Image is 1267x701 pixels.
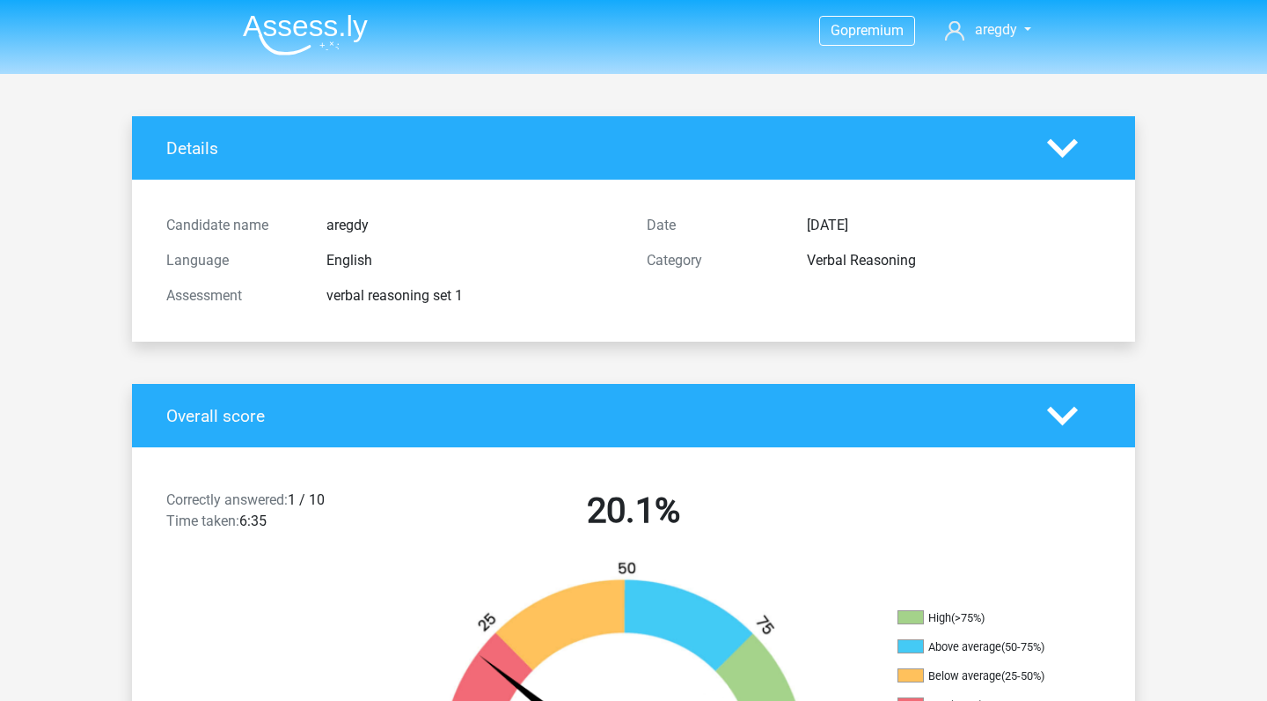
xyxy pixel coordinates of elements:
[820,18,914,42] a: Gopremium
[794,250,1114,271] div: Verbal Reasoning
[975,21,1017,38] span: aregdy
[313,215,633,236] div: aregdy
[633,250,794,271] div: Category
[633,215,794,236] div: Date
[951,611,985,624] div: (>75%)
[897,639,1073,655] li: Above average
[897,610,1073,626] li: High
[848,22,904,39] span: premium
[166,513,239,529] span: Time taken:
[1001,669,1044,683] div: (25-50%)
[166,491,288,508] span: Correctly answered:
[831,22,848,39] span: Go
[243,14,368,55] img: Assessly
[406,490,861,532] h2: 20.1%
[313,285,633,306] div: verbal reasoning set 1
[794,215,1114,236] div: [DATE]
[938,19,1038,41] a: aregdy
[897,668,1073,684] li: Below average
[153,250,313,271] div: Language
[166,138,1021,159] h4: Details
[166,406,1021,426] h4: Overall score
[153,215,313,236] div: Candidate name
[1001,640,1044,653] div: (50-75%)
[153,490,393,539] div: 1 / 10 6:35
[313,250,633,271] div: English
[153,285,313,306] div: Assessment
